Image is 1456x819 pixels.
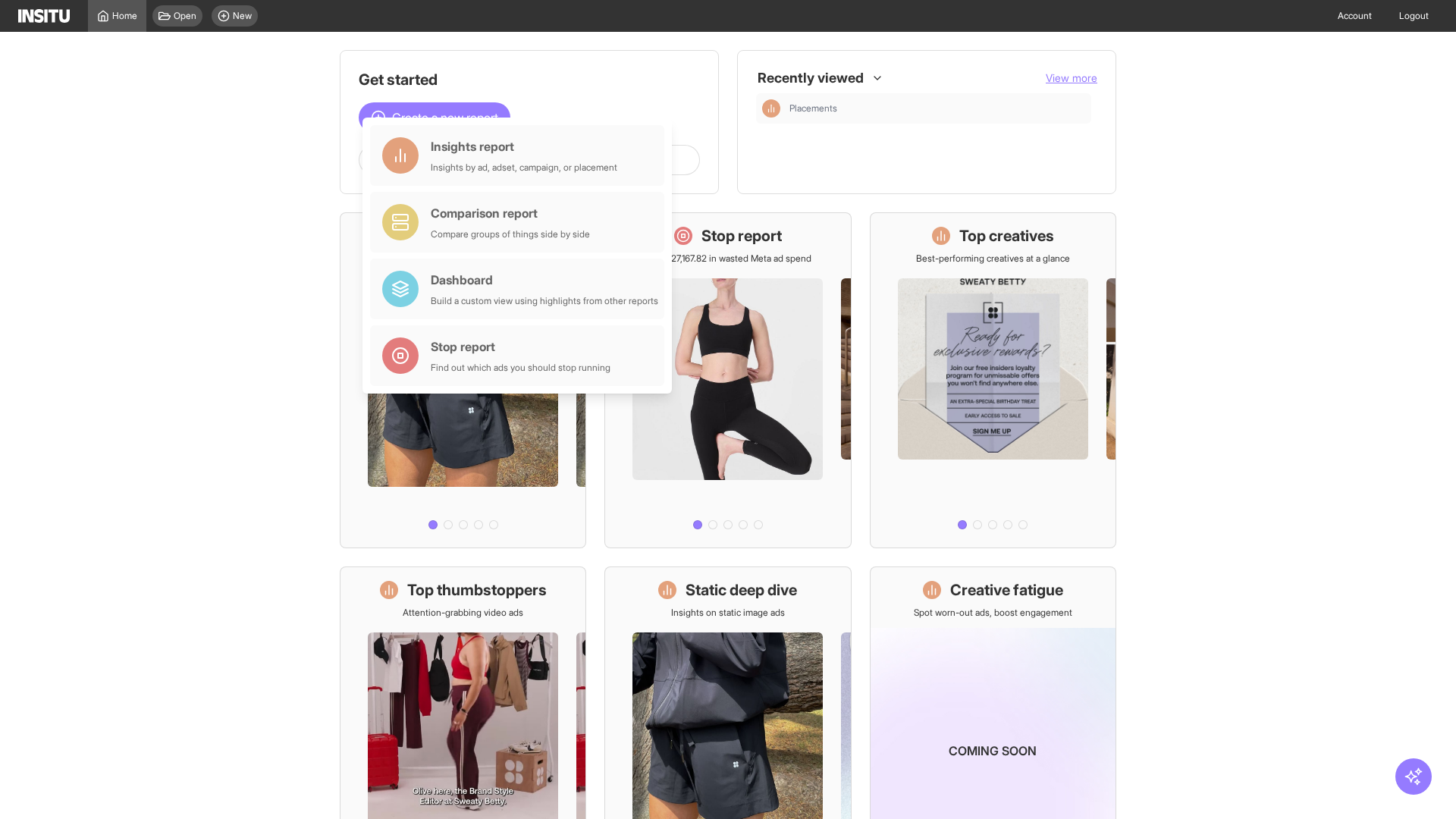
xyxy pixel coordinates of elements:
div: Comparison report [431,204,590,222]
button: Create a new report [359,102,510,133]
div: Insights by ad, adset, campaign, or placement [431,162,617,174]
span: Home [112,10,137,22]
h1: Get started [359,69,700,90]
span: View more [1046,71,1097,84]
img: Logo [18,9,70,23]
span: New [233,10,252,22]
span: Create a new report [392,108,498,127]
div: Build a custom view using highlights from other reports [431,295,658,307]
a: Top creativesBest-performing creatives at a glance [870,212,1116,548]
p: Save £27,167.82 in wasted Meta ad spend [644,253,811,265]
span: Open [174,10,196,22]
div: Stop report [431,337,610,356]
button: View more [1046,71,1097,86]
p: Attention-grabbing video ads [403,607,523,619]
span: Placements [789,102,1085,115]
div: Dashboard [431,271,658,289]
h1: Stop report [701,225,782,246]
h1: Top creatives [959,225,1054,246]
span: Placements [789,102,837,115]
h1: Static deep dive [686,579,797,601]
p: Insights on static image ads [671,607,785,619]
div: Insights report [431,137,617,155]
a: What's live nowSee all active ads instantly [340,212,586,548]
div: Insights [762,99,780,118]
div: Find out which ads you should stop running [431,362,610,374]
h1: Top thumbstoppers [407,579,547,601]
a: Stop reportSave £27,167.82 in wasted Meta ad spend [604,212,851,548]
div: Compare groups of things side by side [431,228,590,240]
p: Best-performing creatives at a glance [916,253,1070,265]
